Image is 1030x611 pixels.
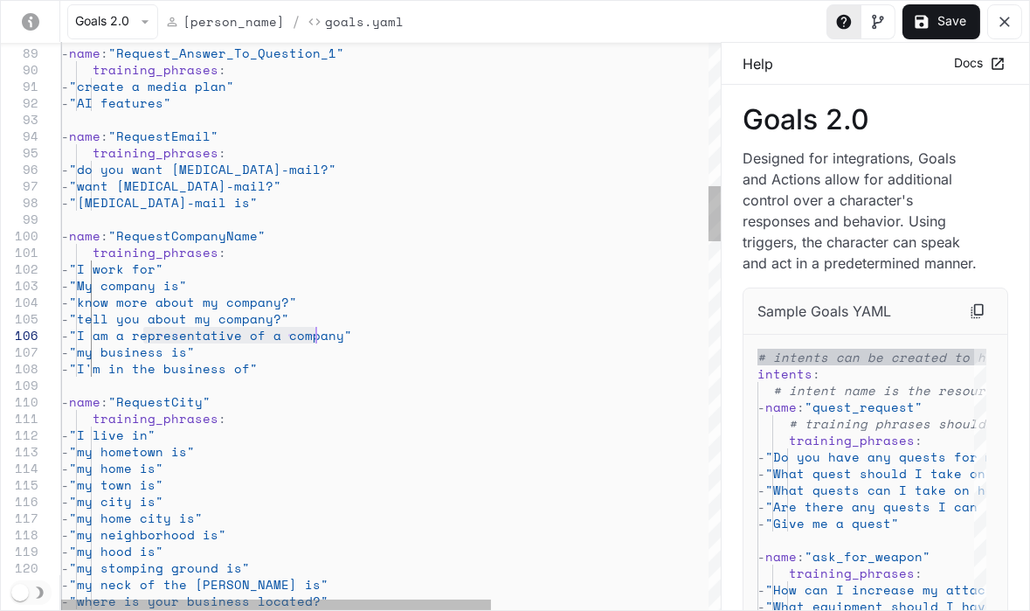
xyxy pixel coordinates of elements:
div: 107 [1,344,38,360]
div: 103 [1,277,38,294]
p: Goals.yaml [325,12,404,31]
span: - [61,559,69,577]
div: 116 [1,493,38,510]
span: name [765,547,797,566]
div: 96 [1,161,38,177]
span: - [61,592,69,610]
span: - [61,94,69,112]
div: 94 [1,128,38,144]
span: intents [757,365,812,383]
span: - [61,476,69,494]
span: "my stomping ground is" [69,559,250,577]
div: 113 [1,443,38,460]
div: 105 [1,310,38,327]
span: "my hometown is" [69,442,195,461]
span: "Request_Answer_To_Question_1" [108,44,344,62]
span: : [218,243,226,261]
span: "What quests can I take on here?" [765,481,1025,499]
div: 100 [1,227,38,244]
p: Help [743,53,773,74]
div: 89 [1,45,38,61]
div: 120 [1,559,38,576]
p: Sample Goals YAML [757,301,891,322]
span: "create a media plan" [69,77,234,95]
span: : [915,431,923,449]
span: - [61,260,69,278]
div: 112 [1,427,38,443]
span: : [915,564,923,582]
span: - [61,426,69,444]
span: - [61,492,69,510]
span: : [218,409,226,427]
div: 99 [1,211,38,227]
span: - [61,293,69,311]
span: - [61,459,69,477]
span: name [69,226,100,245]
div: 93 [1,111,38,128]
button: Goals 2.0 [67,4,158,39]
span: : [812,365,820,383]
span: training_phrases [789,564,915,582]
span: - [757,497,765,516]
span: / [292,11,301,32]
button: Toggle Visual editor panel [861,4,895,39]
span: : [100,392,108,411]
span: - [61,542,69,560]
span: "my home is" [69,459,163,477]
span: "Give me a quest" [765,514,899,532]
span: "where is your business located?" [69,592,328,610]
span: - [757,481,765,499]
span: "my neighborhood is" [69,525,226,544]
span: : [100,44,108,62]
div: 97 [1,177,38,194]
span: "my town is" [69,476,163,494]
span: name [69,127,100,145]
span: "AI features" [69,94,171,112]
span: training_phrases [789,431,915,449]
div: 98 [1,194,38,211]
span: training_phrases [93,243,218,261]
span: : [100,127,108,145]
span: "my city is" [69,492,163,510]
span: - [757,398,765,416]
span: "I work for" [69,260,163,278]
div: 104 [1,294,38,310]
div: 117 [1,510,38,526]
div: 101 [1,244,38,260]
div: 106 [1,327,38,344]
span: "RequestCompanyName" [108,226,266,245]
span: "do you want [MEDICAL_DATA]-mail?" [69,160,336,178]
div: 90 [1,61,38,78]
a: Docs [950,49,1008,78]
span: "RequestEmail" [108,127,218,145]
span: - [757,580,765,599]
span: - [757,448,765,466]
span: "I'm in the business of" [69,359,258,378]
span: "my home city is" [69,509,203,527]
span: - [61,442,69,461]
span: "RequestCity" [108,392,211,411]
span: "quest_request" [805,398,923,416]
span: name [765,398,797,416]
button: Copy [962,295,993,327]
p: [PERSON_NAME] [183,12,285,31]
span: - [61,226,69,245]
span: - [757,547,765,566]
span: - [61,309,69,328]
div: 109 [1,377,38,393]
div: 95 [1,144,38,161]
span: training_phrases [93,60,218,79]
div: 110 [1,393,38,410]
span: : [100,226,108,245]
span: - [61,77,69,95]
span: training_phrases [93,409,218,427]
div: 108 [1,360,38,377]
div: 115 [1,476,38,493]
span: - [61,160,69,178]
span: - [61,509,69,527]
span: "My company is" [69,276,187,295]
span: "[MEDICAL_DATA]-mail is" [69,193,258,212]
span: - [61,392,69,411]
span: - [61,525,69,544]
span: - [61,127,69,145]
